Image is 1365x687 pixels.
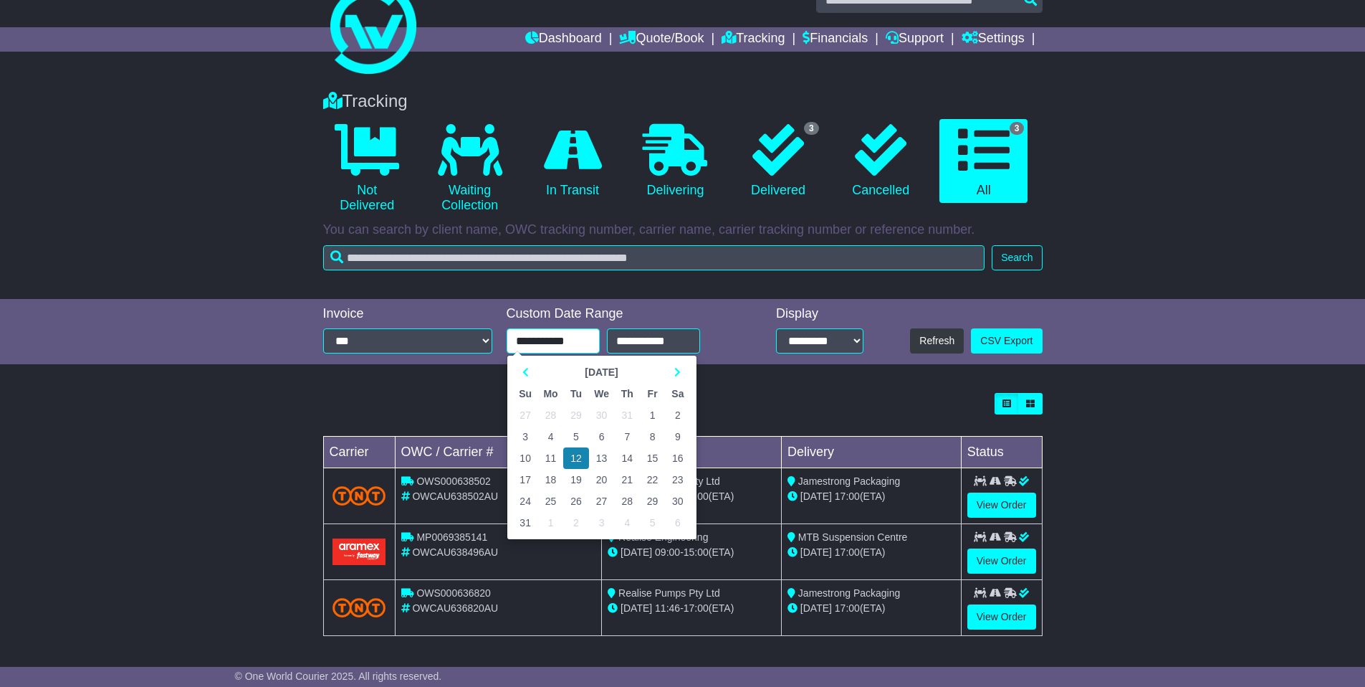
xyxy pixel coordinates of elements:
span: 17:00 [835,491,860,502]
span: OWCAU638502AU [412,491,498,502]
p: You can search by client name, OWC tracking number, carrier name, carrier tracking number or refe... [323,222,1043,238]
td: 3 [513,426,538,447]
td: 23 [665,469,690,491]
span: [DATE] [800,491,832,502]
span: Realise Pumps Pty Ltd [618,587,720,599]
div: Tracking [316,91,1050,112]
th: We [589,383,615,404]
span: MTB Suspension Centre [798,531,908,543]
span: 15:00 [684,546,709,558]
th: Tu [563,383,588,404]
td: 6 [589,426,615,447]
span: Jamestrong Packaging [798,587,900,599]
img: Aramex.png [332,539,386,565]
td: 10 [513,447,538,469]
a: Quote/Book [619,27,704,52]
td: 4 [538,426,564,447]
td: 12 [563,447,588,469]
td: 13 [589,447,615,469]
td: 22 [640,469,665,491]
th: Su [513,383,538,404]
a: Financials [803,27,868,52]
td: 29 [563,404,588,426]
a: View Order [967,605,1036,630]
td: 31 [615,404,640,426]
td: 19 [563,469,588,491]
th: Sa [665,383,690,404]
td: 11 [538,447,564,469]
td: 21 [615,469,640,491]
td: 2 [665,404,690,426]
td: 29 [640,491,665,512]
td: 17 [513,469,538,491]
span: 17:00 [684,602,709,614]
span: 3 [804,122,819,135]
th: Fr [640,383,665,404]
span: MP0069385141 [416,531,487,543]
a: View Order [967,549,1036,574]
a: Settings [962,27,1025,52]
td: OWC / Carrier # [395,437,602,468]
div: (ETA) [787,545,955,560]
span: [DATE] [621,602,652,614]
span: [DATE] [800,602,832,614]
a: Delivering [631,119,719,204]
span: 17:00 [835,546,860,558]
img: TNT_Domestic.png [332,598,386,617]
span: [DATE] [800,546,832,558]
a: Waiting Collection [426,119,514,219]
div: - (ETA) [608,545,775,560]
td: 14 [615,447,640,469]
div: - (ETA) [608,601,775,616]
div: Custom Date Range [507,306,737,322]
a: Tracking [722,27,785,52]
td: Status [961,437,1042,468]
span: OWS000636820 [416,587,491,599]
td: 27 [513,404,538,426]
span: [DATE] [621,546,652,558]
button: Refresh [910,328,964,354]
td: 24 [513,491,538,512]
td: 6 [665,512,690,534]
div: Display [776,306,863,322]
a: CSV Export [971,328,1042,354]
span: OWCAU636820AU [412,602,498,614]
td: 1 [538,512,564,534]
a: View Order [967,493,1036,518]
th: Select Month [538,361,665,383]
div: (ETA) [787,489,955,504]
span: OWS000638502 [416,475,491,487]
td: 16 [665,447,690,469]
a: In Transit [528,119,616,204]
td: 28 [615,491,640,512]
img: TNT_Domestic.png [332,486,386,506]
td: Delivery [781,437,961,468]
td: 2 [563,512,588,534]
td: 27 [589,491,615,512]
span: Jamestrong Packaging [798,475,900,487]
a: Support [886,27,944,52]
td: 26 [563,491,588,512]
span: 3 [1010,122,1025,135]
th: Th [615,383,640,404]
td: 20 [589,469,615,491]
td: 5 [563,426,588,447]
button: Search [992,245,1042,270]
td: 31 [513,512,538,534]
div: (ETA) [787,601,955,616]
span: OWCAU638496AU [412,546,498,558]
td: 8 [640,426,665,447]
span: 11:46 [655,602,680,614]
span: 09:00 [655,546,680,558]
td: 30 [665,491,690,512]
span: © One World Courier 2025. All rights reserved. [235,671,442,682]
a: Not Delivered [323,119,411,219]
td: 9 [665,426,690,447]
a: Dashboard [525,27,602,52]
td: 28 [538,404,564,426]
td: Carrier [323,437,395,468]
td: 5 [640,512,665,534]
td: 15 [640,447,665,469]
td: 3 [589,512,615,534]
td: 7 [615,426,640,447]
